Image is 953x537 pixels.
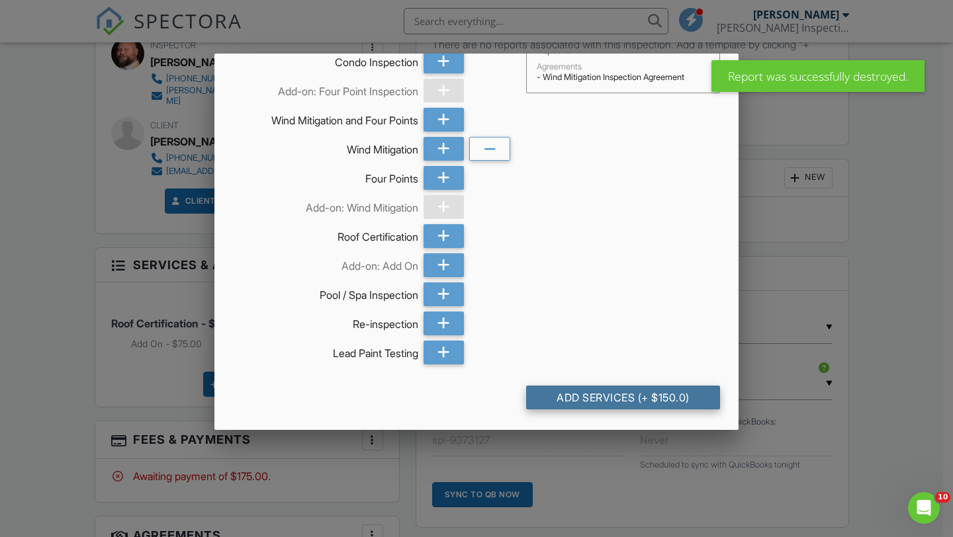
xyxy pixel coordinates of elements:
[233,341,418,360] div: Lead Paint Testing
[233,224,418,244] div: Roof Certification
[908,492,940,524] iframe: Intercom live chat
[935,492,950,503] span: 10
[537,62,709,72] div: Agreements
[233,166,418,186] div: Four Points
[711,60,925,92] div: Report was successfully destroyed.
[233,50,418,69] div: Condo Inspection
[526,386,720,409] div: Add Services (+ $150.0)
[233,195,418,215] div: Add-on: Wind Mitigation
[537,72,709,83] div: - Wind Mitigation Inspection Agreement
[233,79,418,99] div: Add-on: Four Point Inspection
[233,311,418,331] div: Re-inspection
[233,137,418,157] div: Wind Mitigation
[233,253,418,273] div: Add-on: Add On
[233,282,418,302] div: Pool / Spa Inspection
[233,108,418,128] div: Wind Mitigation and Four Points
